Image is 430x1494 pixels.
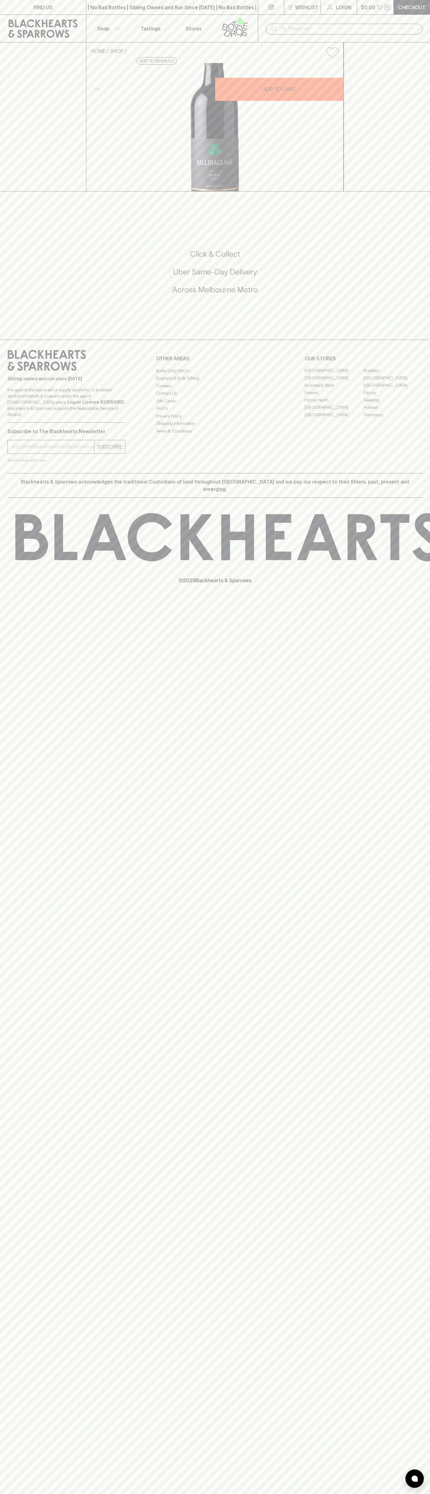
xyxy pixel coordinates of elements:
a: [GEOGRAPHIC_DATA] [364,382,423,389]
input: Try "Pinot noir" [280,24,418,34]
a: Tastings [129,15,172,42]
p: It is against the law to sell or supply alcohol to, or to obtain alcohol on behalf of a person un... [7,387,125,417]
strong: Liquor License #32064953 [67,400,124,405]
a: Privacy Policy [156,412,274,420]
p: We will never spam you [7,457,125,463]
a: Braddon [364,367,423,374]
p: Tastings [141,25,160,32]
p: Sibling owned and run since [DATE] [7,376,125,382]
p: FIND US [34,4,53,11]
a: HOME [91,48,105,54]
a: Geelong [364,397,423,404]
a: Shipping Information [156,420,274,427]
a: Gift Cards [156,397,274,405]
p: Subscribe to The Blackhearts Newsletter [7,428,125,435]
a: [GEOGRAPHIC_DATA] [305,411,364,419]
a: Careers [156,382,274,389]
a: Fitzroy North [305,397,364,404]
a: SHOP [110,48,123,54]
h5: Click & Collect [7,249,423,259]
a: Business & Bulk Gifting [156,375,274,382]
p: Shop [97,25,109,32]
h5: Uber Same-Day Delivery [7,267,423,277]
a: Elwood [305,389,364,397]
input: e.g. jane@blackheartsandsparrows.com.au [12,442,94,452]
a: Prahran [364,404,423,411]
p: 0 [386,6,388,9]
a: FAQ's [156,405,274,412]
a: Contact Us [156,390,274,397]
a: Fitzroy [364,389,423,397]
a: Bottle Drop FAQ's [156,367,274,374]
p: Checkout [398,4,426,11]
a: Brunswick West [305,382,364,389]
p: OTHER AREAS [156,355,274,362]
button: ADD TO CART [215,78,344,101]
button: Add to wishlist [136,57,177,65]
p: SUBSCRIBE [97,443,123,450]
p: Login [336,4,351,11]
p: $0.00 [361,4,376,11]
p: OUR STORES [305,355,423,362]
p: ADD TO CART [263,85,296,93]
p: Stores [186,25,202,32]
a: [GEOGRAPHIC_DATA] [305,367,364,374]
h5: Across Melbourne Metro [7,285,423,295]
a: Thornbury [364,411,423,419]
button: Add to wishlist [324,45,341,61]
img: 41448.png [86,63,343,191]
a: Terms & Conditions [156,427,274,435]
a: [GEOGRAPHIC_DATA] [364,374,423,382]
button: SUBSCRIBE [94,440,125,453]
a: Stores [172,15,215,42]
a: [GEOGRAPHIC_DATA] [305,374,364,382]
button: Shop [86,15,129,42]
p: Wishlist [295,4,318,11]
a: [GEOGRAPHIC_DATA] [305,404,364,411]
div: Call to action block [7,224,423,327]
p: Blackhearts & Sparrows acknowledges the traditional Custodians of land throughout [GEOGRAPHIC_DAT... [12,478,418,493]
img: bubble-icon [412,1476,418,1482]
